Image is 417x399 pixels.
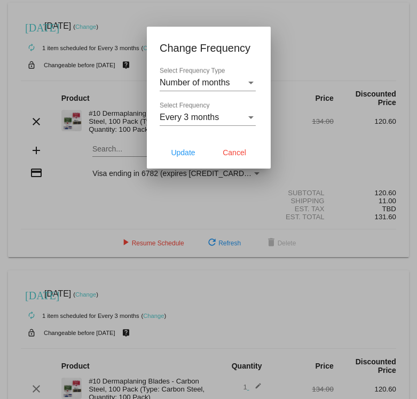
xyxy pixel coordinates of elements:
mat-select: Select Frequency Type [160,78,256,87]
h1: Change Frequency [160,39,258,57]
span: Update [171,148,195,157]
span: Number of months [160,78,230,87]
span: Every 3 months [160,113,219,122]
button: Cancel [211,143,258,162]
mat-select: Select Frequency [160,113,256,122]
span: Cancel [223,148,246,157]
button: Update [160,143,207,162]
